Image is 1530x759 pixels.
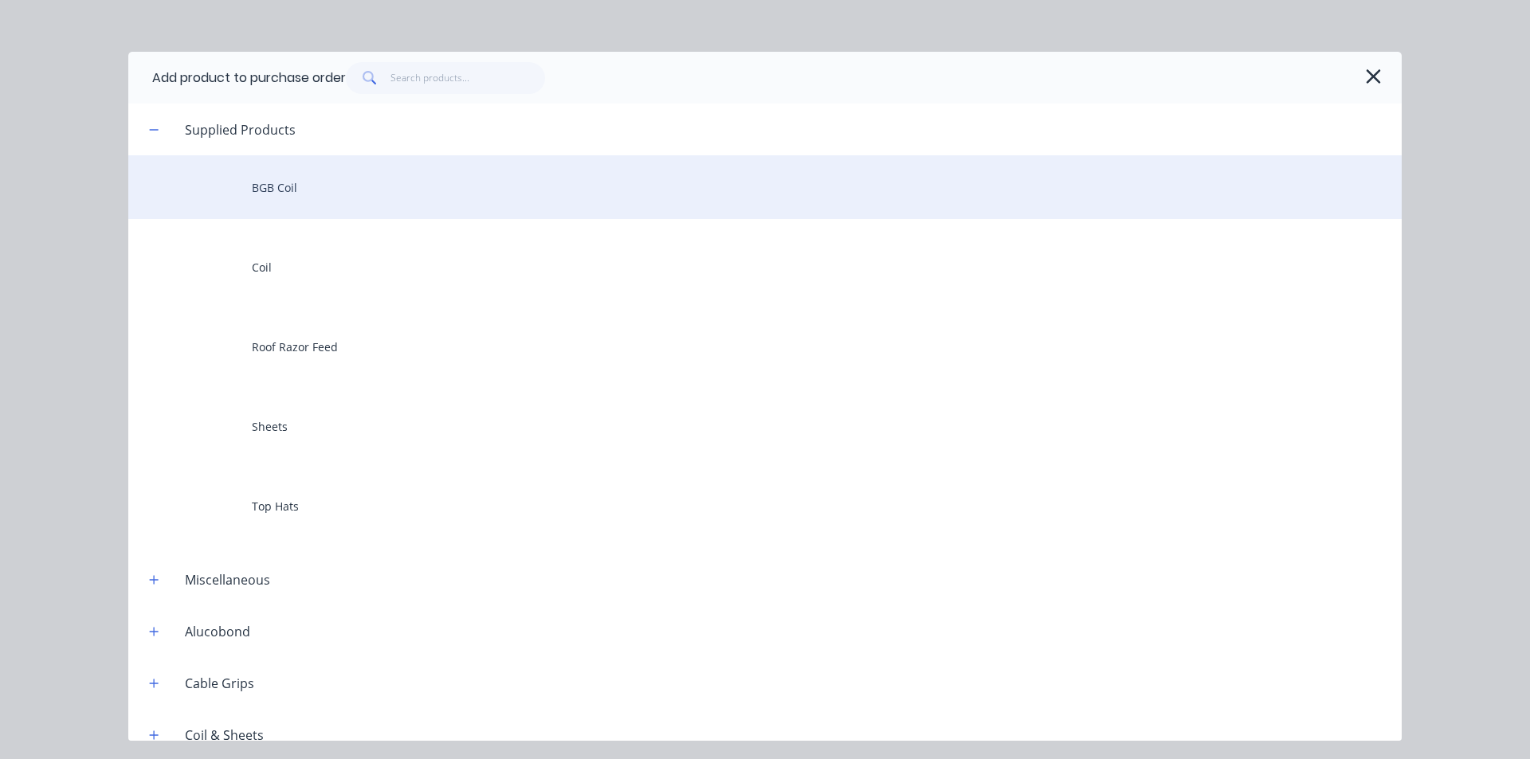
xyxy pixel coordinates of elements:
[172,622,263,641] div: Alucobond
[172,726,277,745] div: Coil & Sheets
[172,120,308,139] div: Supplied Products
[390,62,546,94] input: Search products...
[152,68,346,88] div: Add product to purchase order
[172,570,283,589] div: Miscellaneous
[172,674,267,693] div: Cable Grips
